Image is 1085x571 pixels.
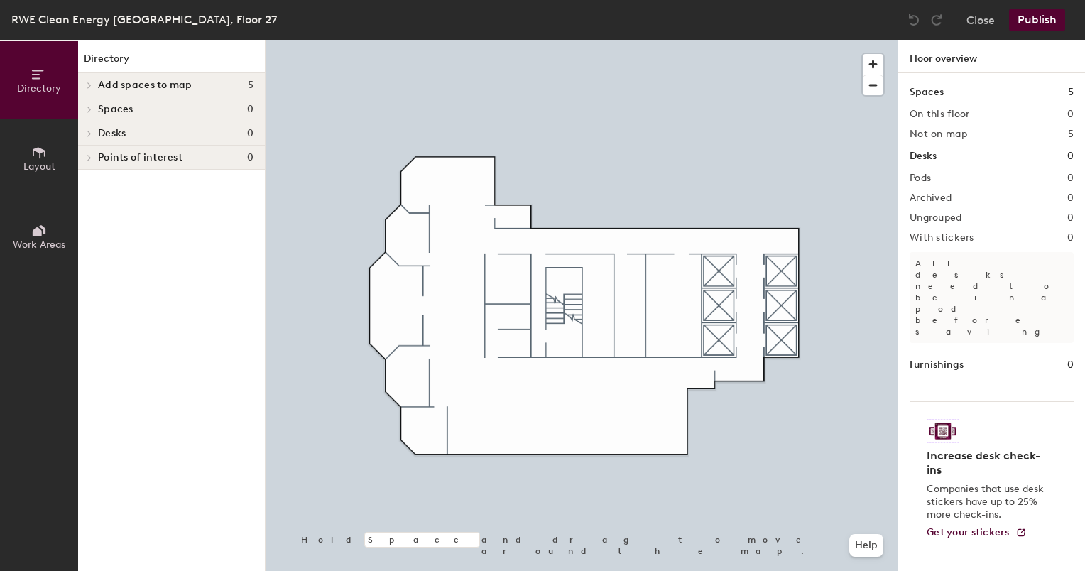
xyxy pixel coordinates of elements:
[13,239,65,251] span: Work Areas
[898,40,1085,73] h1: Floor overview
[910,173,931,184] h2: Pods
[1068,85,1074,100] h1: 5
[247,152,253,163] span: 0
[910,192,952,204] h2: Archived
[929,13,944,27] img: Redo
[98,128,126,139] span: Desks
[927,527,1027,539] a: Get your stickers
[1067,212,1074,224] h2: 0
[17,82,61,94] span: Directory
[910,85,944,100] h1: Spaces
[927,526,1010,538] span: Get your stickers
[1068,129,1074,140] h2: 5
[927,419,959,443] img: Sticker logo
[966,9,995,31] button: Close
[247,104,253,115] span: 0
[910,252,1074,343] p: All desks need to be in a pod before saving
[1067,192,1074,204] h2: 0
[1067,173,1074,184] h2: 0
[23,161,55,173] span: Layout
[910,129,967,140] h2: Not on map
[910,109,970,120] h2: On this floor
[11,11,277,28] div: RWE Clean Energy [GEOGRAPHIC_DATA], Floor 27
[1067,109,1074,120] h2: 0
[78,51,265,73] h1: Directory
[98,104,133,115] span: Spaces
[1067,357,1074,373] h1: 0
[910,357,964,373] h1: Furnishings
[1009,9,1065,31] button: Publish
[247,128,253,139] span: 0
[927,483,1048,521] p: Companies that use desk stickers have up to 25% more check-ins.
[907,13,921,27] img: Undo
[248,80,253,91] span: 5
[910,212,962,224] h2: Ungrouped
[98,80,192,91] span: Add spaces to map
[98,152,182,163] span: Points of interest
[1067,148,1074,164] h1: 0
[910,232,974,244] h2: With stickers
[849,534,883,557] button: Help
[910,148,937,164] h1: Desks
[1067,232,1074,244] h2: 0
[927,449,1048,477] h4: Increase desk check-ins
